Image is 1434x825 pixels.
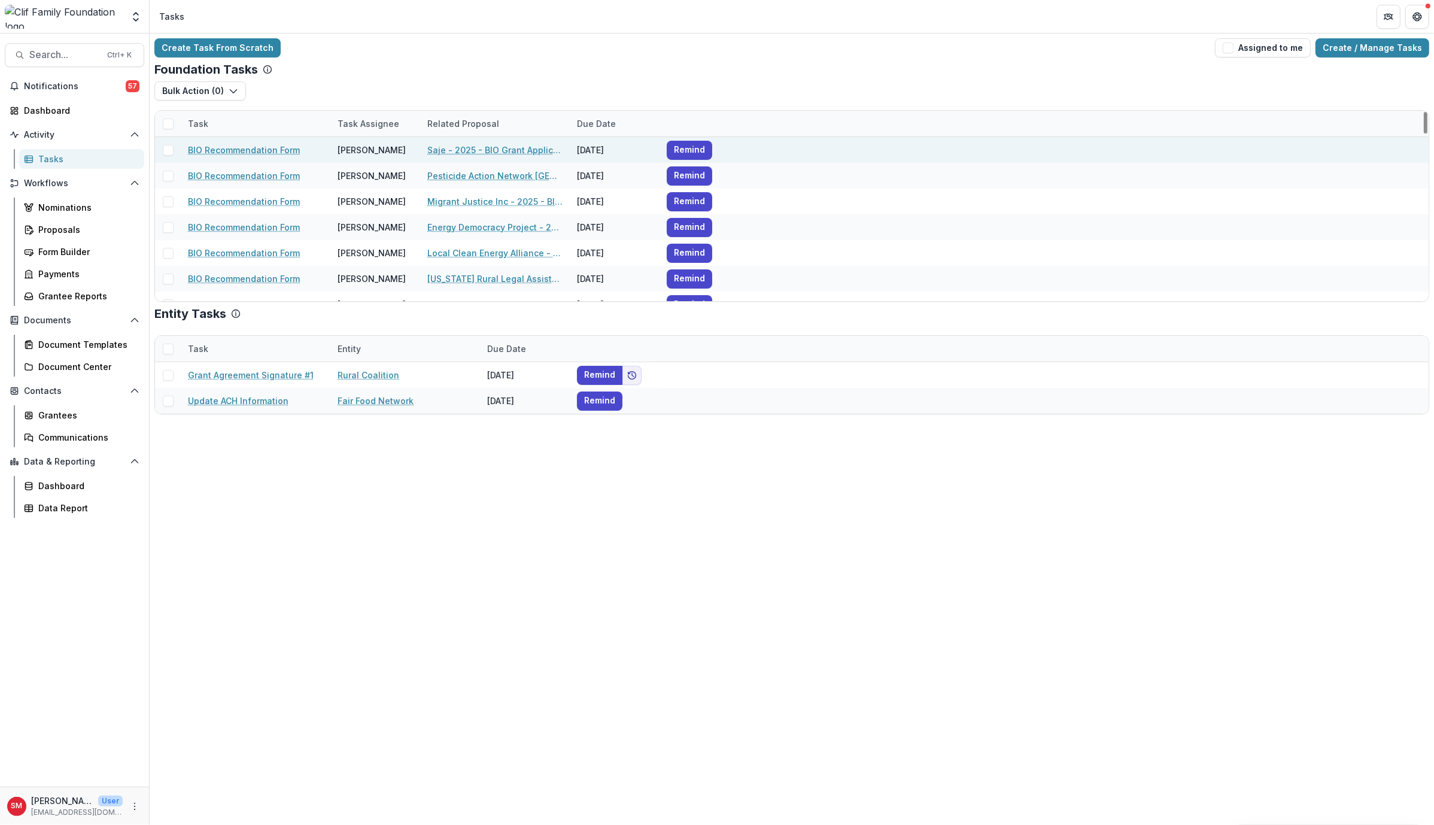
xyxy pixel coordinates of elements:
p: [EMAIL_ADDRESS][DOMAIN_NAME] [31,807,123,818]
a: Rural Coalition [338,369,399,381]
div: Entity [330,336,480,362]
a: Saje - 2025 - BIO Grant Application [427,144,563,156]
div: Data Report [38,502,135,514]
a: Dashboard [19,476,144,496]
a: Proposals [19,220,144,239]
div: [DATE] [570,240,660,266]
button: Remind [667,269,712,289]
button: Open Contacts [5,381,144,401]
a: Tasks [19,149,144,169]
a: BIO Recommendation Form [188,247,300,259]
a: Dashboard [5,101,144,120]
div: Dashboard [24,104,135,117]
div: [DATE] [570,163,660,189]
a: Energy Democracy Project - 2025 - BIO Grant Application [427,221,563,233]
a: BIO Recommendation Form [188,144,300,156]
a: Reclaim Our Power: Utility Justice Campaign - 2025 - BIO Grant Application [427,298,563,311]
span: Contacts [24,386,125,396]
a: [US_STATE] Rural Legal Assistance Foundation - 2025 - BIO Grant Application [427,272,563,285]
div: Related Proposal [420,111,570,137]
div: [DATE] [480,388,570,414]
div: Task Assignee [330,111,420,137]
div: Entity [330,342,368,355]
button: Open Activity [5,125,144,144]
div: Due Date [480,336,570,362]
div: Dashboard [38,480,135,492]
a: BIO Recommendation Form [188,169,300,182]
div: Payments [38,268,135,280]
div: Form Builder [38,245,135,258]
a: Local Clean Energy Alliance - 2025 - BIO Grant Application [427,247,563,259]
a: Grant Agreement Signature #1 [188,369,314,381]
p: [PERSON_NAME] [31,794,93,807]
a: BIO Recommendation Form [188,221,300,233]
div: Grantees [38,409,135,421]
div: [PERSON_NAME] [338,298,406,311]
span: 57 [126,80,139,92]
div: Due Date [570,117,623,130]
div: [PERSON_NAME] [338,169,406,182]
a: Fair Food Network [338,395,414,407]
div: [DATE] [570,214,660,240]
button: Remind [577,392,622,411]
a: BIO Recommendation Form [188,298,300,311]
div: Task [181,336,330,362]
div: Task [181,117,215,130]
button: Open Documents [5,311,144,330]
p: Entity Tasks [154,307,226,321]
button: Remind [667,295,712,314]
div: [PERSON_NAME] [338,144,406,156]
a: Pesticide Action Network [GEOGRAPHIC_DATA] - 2025 - BIO Grant Application [427,169,563,182]
a: Grantee Reports [19,286,144,306]
div: Task [181,342,215,355]
div: [DATE] [570,292,660,317]
div: Task [181,111,330,137]
div: [PERSON_NAME] [338,195,406,208]
img: Clif Family Foundation logo [5,5,123,29]
nav: breadcrumb [154,8,189,25]
div: [PERSON_NAME] [338,247,406,259]
a: Data Report [19,498,144,518]
button: Search... [5,43,144,67]
button: Remind [577,366,622,385]
div: [DATE] [570,189,660,214]
a: BIO Recommendation Form [188,195,300,208]
div: [DATE] [570,266,660,292]
a: Document Templates [19,335,144,354]
button: Assigned to me [1215,38,1311,57]
a: Grantees [19,405,144,425]
button: Remind [667,244,712,263]
button: Notifications57 [5,77,144,96]
div: [PERSON_NAME] [338,272,406,285]
a: Document Center [19,357,144,377]
div: Due Date [570,111,660,137]
div: Due Date [480,342,533,355]
span: Workflows [24,178,125,189]
div: Communications [38,431,135,444]
div: Proposals [38,223,135,236]
button: Open Data & Reporting [5,452,144,471]
span: Activity [24,130,125,140]
div: Nominations [38,201,135,214]
a: Update ACH Information [188,395,288,407]
button: Remind [667,141,712,160]
div: Grantee Reports [38,290,135,302]
a: Nominations [19,198,144,217]
button: Remind [667,166,712,186]
span: Documents [24,316,125,326]
div: Related Proposal [420,117,506,130]
div: Document Templates [38,338,135,351]
p: Foundation Tasks [154,62,258,77]
button: Get Help [1405,5,1429,29]
a: Form Builder [19,242,144,262]
button: Partners [1377,5,1400,29]
button: More [127,799,142,814]
div: [DATE] [570,137,660,163]
button: Remind [667,192,712,211]
a: Create / Manage Tasks [1315,38,1429,57]
div: Tasks [38,153,135,165]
